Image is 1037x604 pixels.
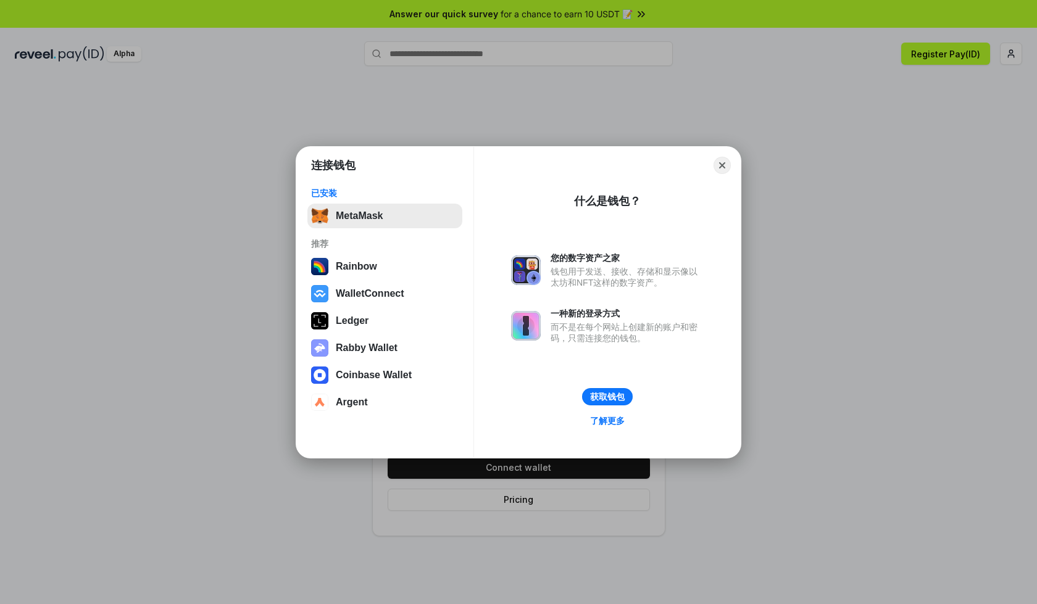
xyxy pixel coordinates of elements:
[590,391,625,402] div: 获取钱包
[336,288,404,299] div: WalletConnect
[336,210,383,221] div: MetaMask
[511,255,541,285] img: svg+xml,%3Csvg%20xmlns%3D%22http%3A%2F%2Fwww.w3.org%2F2000%2Fsvg%22%20fill%3D%22none%22%20viewBox...
[551,308,704,319] div: 一种新的登录方式
[307,254,462,279] button: Rainbow
[311,238,459,249] div: 推荐
[336,397,368,408] div: Argent
[307,363,462,387] button: Coinbase Wallet
[311,394,328,411] img: svg+xml,%3Csvg%20width%3D%2228%22%20height%3D%2228%22%20viewBox%3D%220%200%2028%2028%22%20fill%3D...
[551,252,704,263] div: 您的数字资产之家
[311,258,328,275] img: svg+xml,%3Csvg%20width%3D%22120%22%20height%3D%22120%22%20viewBox%3D%220%200%20120%20120%22%20fil...
[311,339,328,357] img: svg+xml,%3Csvg%20xmlns%3D%22http%3A%2F%2Fwww.w3.org%2F2000%2Fsvg%22%20fill%3D%22none%22%20viewBox...
[714,157,731,174] button: Close
[590,415,625,426] div: 了解更多
[311,366,328,384] img: svg+xml,%3Csvg%20width%3D%2228%22%20height%3D%2228%22%20viewBox%3D%220%200%2028%2028%22%20fill%3D...
[311,312,328,329] img: svg+xml,%3Csvg%20xmlns%3D%22http%3A%2F%2Fwww.w3.org%2F2000%2Fsvg%22%20width%3D%2228%22%20height%3...
[311,158,356,173] h1: 连接钱包
[307,308,462,333] button: Ledger
[307,204,462,228] button: MetaMask
[307,281,462,306] button: WalletConnect
[311,188,459,199] div: 已安装
[307,390,462,415] button: Argent
[336,261,377,272] div: Rainbow
[311,207,328,225] img: svg+xml,%3Csvg%20fill%3D%22none%22%20height%3D%2233%22%20viewBox%3D%220%200%2035%2033%22%20width%...
[511,311,541,341] img: svg+xml,%3Csvg%20xmlns%3D%22http%3A%2F%2Fwww.w3.org%2F2000%2Fsvg%22%20fill%3D%22none%22%20viewBox...
[311,285,328,302] img: svg+xml,%3Csvg%20width%3D%2228%22%20height%3D%2228%22%20viewBox%3D%220%200%2028%2028%22%20fill%3D...
[336,342,398,354] div: Rabby Wallet
[582,388,633,405] button: 获取钱包
[307,336,462,360] button: Rabby Wallet
[336,315,369,326] div: Ledger
[551,321,704,344] div: 而不是在每个网站上创建新的账户和密码，只需连接您的钱包。
[551,266,704,288] div: 钱包用于发送、接收、存储和显示像以太坊和NFT这样的数字资产。
[336,370,412,381] div: Coinbase Wallet
[583,413,632,429] a: 了解更多
[574,194,641,209] div: 什么是钱包？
